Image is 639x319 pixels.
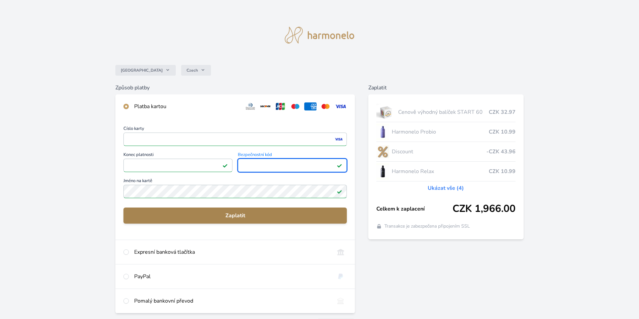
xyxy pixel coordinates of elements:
[392,167,489,175] span: Harmonelo Relax
[222,163,228,168] img: Platné pole
[452,203,516,215] span: CZK 1,966.00
[123,185,347,198] input: Jméno na kartěPlatné pole
[384,223,470,230] span: Transakce je zabezpečena připojením SSL
[259,102,272,110] img: discover.svg
[123,127,347,133] span: Číslo karty
[123,179,347,185] span: Jméno na kartě
[134,272,329,281] div: PayPal
[319,102,332,110] img: mc.svg
[489,167,516,175] span: CZK 10.99
[289,102,302,110] img: maestro.svg
[241,161,344,170] iframe: Iframe pro bezpečnostní kód
[376,104,395,121] img: start.jpg
[428,184,464,192] a: Ukázat vše (4)
[285,27,355,44] img: logo.svg
[129,212,341,220] span: Zaplatit
[134,102,239,110] div: Platba kartou
[181,65,211,76] button: Czech
[398,108,489,116] span: Cenově výhodný balíček START 60
[126,135,344,144] iframe: Iframe pro číslo karty
[392,148,486,156] span: Discount
[376,163,389,180] img: CLEAN_RELAX_se_stinem_x-lo.jpg
[376,143,389,160] img: discount-lo.png
[274,102,287,110] img: jcb.svg
[187,68,198,73] span: Czech
[334,136,343,142] img: visa
[123,153,232,159] span: Konec platnosti
[337,189,342,194] img: Platné pole
[134,297,329,305] div: Pomalý bankovní převod
[334,297,347,305] img: bankTransfer_IBAN.svg
[121,68,163,73] span: [GEOGRAPHIC_DATA]
[334,272,347,281] img: paypal.svg
[486,148,516,156] span: -CZK 43.96
[392,128,489,136] span: Harmonelo Probio
[238,153,347,159] span: Bezpečnostní kód
[244,102,257,110] img: diners.svg
[126,161,229,170] iframe: Iframe pro datum vypršení platnosti
[334,102,347,110] img: visa.svg
[134,248,329,256] div: Expresní banková tlačítka
[115,84,355,92] h6: Způsob platby
[304,102,317,110] img: amex.svg
[376,124,389,140] img: CLEAN_PROBIO_se_stinem_x-lo.jpg
[376,205,452,213] span: Celkem k zaplacení
[337,163,342,168] img: Platné pole
[489,108,516,116] span: CZK 32.97
[334,248,347,256] img: onlineBanking_CZ.svg
[115,65,176,76] button: [GEOGRAPHIC_DATA]
[123,208,347,224] button: Zaplatit
[368,84,524,92] h6: Zaplatit
[489,128,516,136] span: CZK 10.99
